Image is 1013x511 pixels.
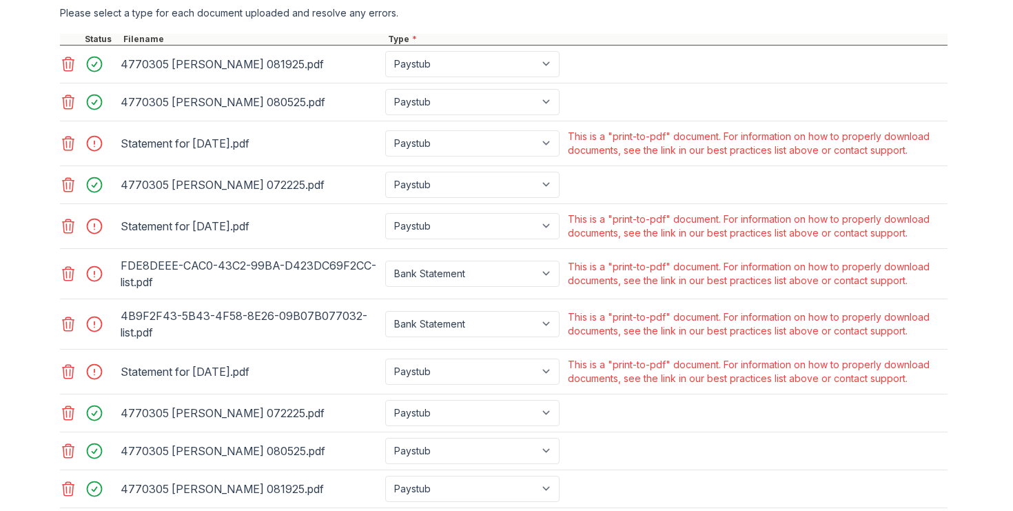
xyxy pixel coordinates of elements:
div: 4770305 [PERSON_NAME] 080525.pdf [121,91,380,113]
div: This is a "print-to-pdf" document. For information on how to properly download documents, see the... [568,212,945,240]
div: FDE8DEEE-CAC0-43C2-99BA-D423DC69F2CC-list.pdf [121,254,380,293]
div: Filename [121,34,385,45]
div: 4770305 [PERSON_NAME] 072225.pdf [121,402,380,424]
div: This is a "print-to-pdf" document. For information on how to properly download documents, see the... [568,260,945,288]
div: This is a "print-to-pdf" document. For information on how to properly download documents, see the... [568,310,945,338]
div: Status [82,34,121,45]
div: 4770305 [PERSON_NAME] 072225.pdf [121,174,380,196]
div: 4B9F2F43-5B43-4F58-8E26-09B07B077032-list.pdf [121,305,380,343]
div: 4770305 [PERSON_NAME] 081925.pdf [121,478,380,500]
div: Statement for [DATE].pdf [121,361,380,383]
div: 4770305 [PERSON_NAME] 081925.pdf [121,53,380,75]
div: This is a "print-to-pdf" document. For information on how to properly download documents, see the... [568,130,945,157]
div: Please select a type for each document uploaded and resolve any errors. [60,6,948,20]
div: Statement for [DATE].pdf [121,132,380,154]
div: This is a "print-to-pdf" document. For information on how to properly download documents, see the... [568,358,945,385]
div: Type [385,34,948,45]
div: Statement for [DATE].pdf [121,215,380,237]
div: 4770305 [PERSON_NAME] 080525.pdf [121,440,380,462]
